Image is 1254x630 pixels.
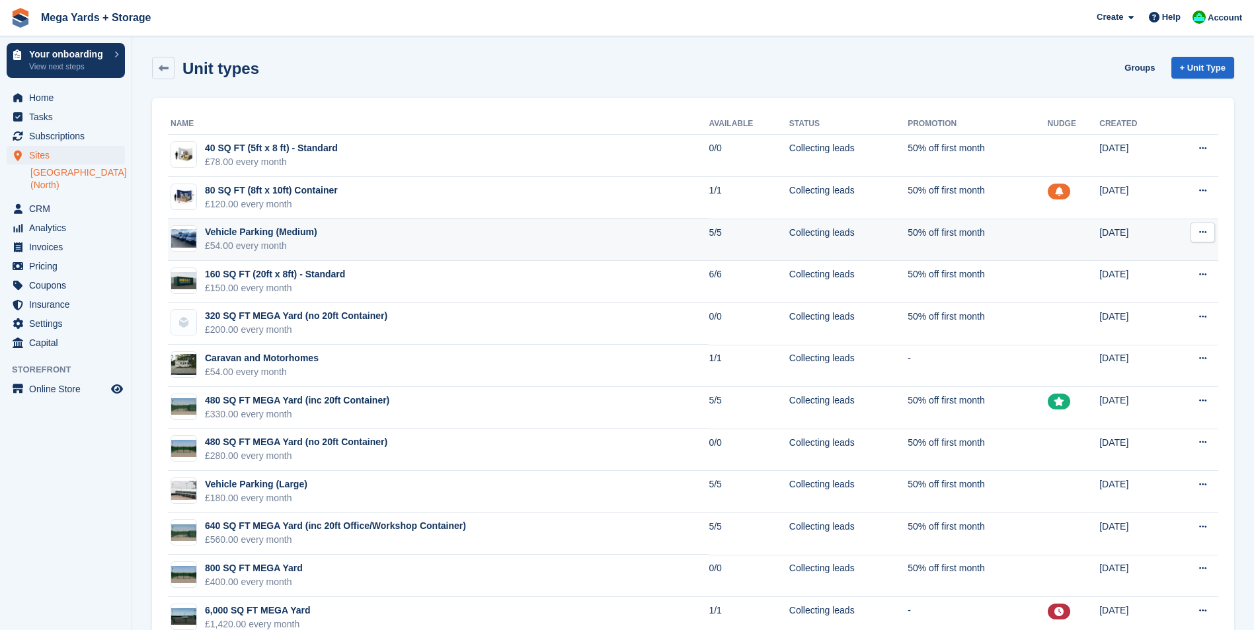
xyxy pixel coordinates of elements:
th: Available [709,114,789,135]
span: Tasks [29,108,108,126]
div: £54.00 every month [205,365,319,379]
div: 800 SQ FT MEGA Yard [205,561,303,575]
div: 480 SQ FT MEGA Yard (inc 20ft Container) [205,394,389,407]
img: stora-icon-8386f47178a22dfd0bd8f6a31ec36ba5ce8667c1dd55bd0f319d3a0aa187defe.svg [11,8,30,28]
div: £180.00 every month [205,491,307,505]
td: 50% off first month [908,429,1047,471]
a: Your onboarding View next steps [7,43,125,78]
td: [DATE] [1099,345,1168,387]
div: 320 SQ FT MEGA Yard (no 20ft Container) [205,309,387,323]
td: [DATE] [1099,219,1168,261]
td: 50% off first month [908,219,1047,261]
td: [DATE] [1099,303,1168,345]
th: Promotion [908,114,1047,135]
img: stock-photo--th-september-a-lovely-rapido-motorhome-based-on-a-fiat-chassis-in-the-public-parking... [171,354,196,374]
td: 5/5 [709,219,789,261]
div: £150.00 every month [205,281,345,295]
a: menu [7,127,125,145]
span: Help [1162,11,1181,24]
td: 0/0 [709,429,789,471]
span: Invoices [29,238,108,256]
td: - [908,345,1047,387]
img: shutterstock_2593224635.jpg [171,229,196,248]
td: 50% off first month [908,261,1047,303]
td: Collecting leads [789,345,908,387]
img: Small%20Yard%20-%20No%20Container.png [171,566,196,583]
td: [DATE] [1099,177,1168,219]
span: Subscriptions [29,127,108,145]
img: Green%20Shipping%20Container%20with%20Bold%20Branding.png [171,272,196,289]
td: [DATE] [1099,387,1168,429]
td: [DATE] [1099,429,1168,471]
td: [DATE] [1099,513,1168,555]
p: Your onboarding [29,50,108,59]
a: menu [7,276,125,295]
td: 50% off first month [908,177,1047,219]
img: 50-sqft-unit.jpg [171,145,196,164]
a: menu [7,219,125,237]
img: blank-unit-type-icon-ffbac7b88ba66c5e286b0e438baccc4b9c83835d4c34f86887a83fc20ec27e7b.svg [171,310,196,335]
div: 160 SQ FT (20ft x 8ft) - Standard [205,267,345,281]
td: Collecting leads [789,303,908,345]
a: menu [7,199,125,218]
a: menu [7,314,125,333]
span: CRM [29,199,108,218]
span: Pricing [29,257,108,275]
td: Collecting leads [789,135,908,177]
a: Groups [1119,57,1160,79]
a: menu [7,380,125,398]
th: Created [1099,114,1168,135]
div: £78.00 every month [205,155,338,169]
div: £560.00 every month [205,533,466,547]
div: £54.00 every month [205,239,317,253]
img: 10-ft-container.jpg [171,187,196,206]
span: Create [1097,11,1123,24]
div: 80 SQ FT (8ft x 10ft) Container [205,184,338,197]
td: 5/5 [709,387,789,429]
th: Name [168,114,709,135]
a: menu [7,238,125,256]
img: Small%20Yard.jpg [171,524,196,542]
span: Sites [29,146,108,164]
div: 640 SQ FT MEGA Yard (inc 20ft Office/Workshop Container) [205,519,466,533]
span: Coupons [29,276,108,295]
th: Nudge [1048,114,1100,135]
span: Insurance [29,295,108,314]
span: Capital [29,333,108,352]
img: Commercial%20Storage%20Yard%20under%20Clear%20Sky.jpeg [171,608,196,625]
a: menu [7,333,125,352]
td: Collecting leads [789,219,908,261]
a: Mega Yards + Storage [36,7,156,28]
td: Collecting leads [789,513,908,555]
div: 6,000 SQ FT MEGA Yard [205,604,311,617]
div: £330.00 every month [205,407,389,421]
td: 5/5 [709,471,789,513]
a: Preview store [109,381,125,397]
td: Collecting leads [789,261,908,303]
td: 0/0 [709,303,789,345]
td: [DATE] [1099,135,1168,177]
span: Home [29,88,108,107]
td: Collecting leads [789,471,908,513]
td: 0/0 [709,135,789,177]
td: Collecting leads [789,177,908,219]
td: [DATE] [1099,555,1168,597]
td: 50% off first month [908,303,1047,345]
div: Vehicle Parking (Medium) [205,225,317,239]
div: 480 SQ FT MEGA Yard (no 20ft Container) [205,435,387,449]
a: menu [7,295,125,314]
p: View next steps [29,61,108,73]
a: [GEOGRAPHIC_DATA] (North) [30,166,125,192]
span: Online Store [29,380,108,398]
td: Collecting leads [789,429,908,471]
th: Status [789,114,908,135]
a: menu [7,146,125,164]
div: Caravan and Motorhomes [205,351,319,365]
td: 50% off first month [908,135,1047,177]
a: menu [7,257,125,275]
img: Ben Ainscough [1193,11,1206,24]
a: menu [7,88,125,107]
div: £200.00 every month [205,323,387,337]
td: 50% off first month [908,471,1047,513]
img: Small%20Yard%20-%20No%20Container.png [171,440,196,457]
